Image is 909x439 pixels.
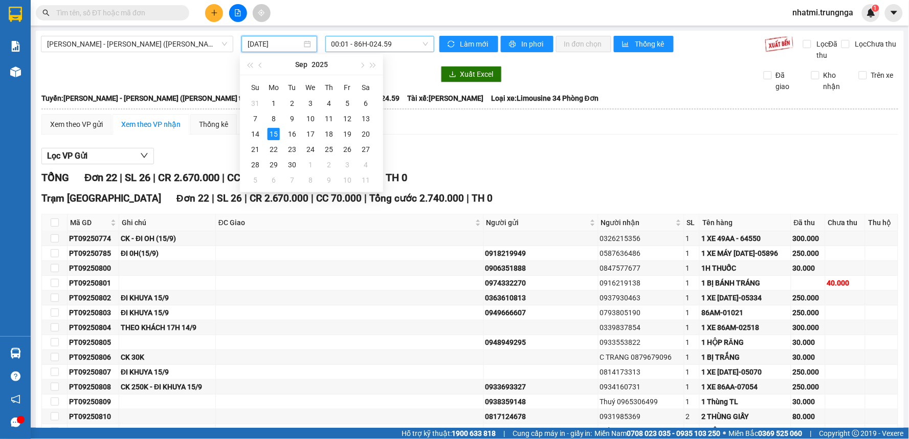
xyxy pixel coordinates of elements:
[249,143,261,156] div: 21
[286,97,298,109] div: 2
[701,262,789,274] div: 1H THUỐC
[448,40,456,49] span: sync
[467,192,470,204] span: |
[813,38,841,61] span: Lọc Đã thu
[176,192,209,204] span: Đơn 22
[485,426,596,437] div: 0937362236
[268,174,280,186] div: 6
[286,128,298,140] div: 16
[68,276,119,291] td: PT09250801
[121,292,214,303] div: ĐI KHUYA 15/9
[69,396,117,407] div: PT09250809
[614,36,674,52] button: bar-chartThống kê
[460,69,494,80] span: Xuất Excel
[222,171,225,184] span: |
[701,426,789,437] div: 1 HỘP
[866,214,898,231] th: Thu hộ
[701,233,789,244] div: 1 XE 49AA - 64550
[264,111,283,126] td: 2025-09-08
[69,262,117,274] div: PT09250800
[323,128,335,140] div: 18
[485,411,596,422] div: 0817124678
[304,159,317,171] div: 1
[121,322,214,333] div: THEO KHÁCH 17H 14/9
[68,261,119,276] td: PT09250800
[8,54,92,66] div: 40.000
[268,113,280,125] div: 8
[199,119,228,130] div: Thống kê
[268,143,280,156] div: 22
[338,172,357,188] td: 2025-10-10
[338,79,357,96] th: Fr
[441,66,502,82] button: downloadXuất Excel
[283,126,301,142] td: 2025-09-16
[357,96,375,111] td: 2025-09-06
[600,277,682,289] div: 0916219138
[84,171,117,184] span: Đơn 22
[98,33,202,48] div: 0987530556
[331,36,428,52] span: 00:01 - 86H-024.59
[357,157,375,172] td: 2025-10-04
[9,7,22,22] img: logo-vxr
[10,67,21,77] img: warehouse-icon
[11,418,20,427] span: message
[69,337,117,348] div: PT09250805
[701,322,789,333] div: 1 XE 86AM-02518
[68,320,119,335] td: PT09250804
[264,172,283,188] td: 2025-10-06
[341,97,353,109] div: 5
[211,9,218,16] span: plus
[793,366,824,378] div: 250.000
[819,70,851,92] span: Kho nhận
[595,428,721,439] span: Miền Nam
[283,142,301,157] td: 2025-09-23
[249,113,261,125] div: 7
[701,366,789,378] div: 1 XE [DATE]-05070
[357,142,375,157] td: 2025-09-27
[793,262,824,274] div: 30.000
[729,428,803,439] span: Miền Bắc
[338,126,357,142] td: 2025-09-19
[485,248,596,259] div: 0918219949
[513,428,592,439] span: Cung cấp máy in - giấy in:
[600,307,682,318] div: 0793805190
[600,233,682,244] div: 0326215356
[283,157,301,172] td: 2025-09-30
[338,142,357,157] td: 2025-09-26
[684,214,700,231] th: SL
[158,171,219,184] span: CR 2.670.000
[341,128,353,140] div: 19
[68,350,119,365] td: PT09250806
[460,38,490,50] span: Làm mới
[793,352,824,363] div: 30.000
[286,159,298,171] div: 30
[304,143,317,156] div: 24
[501,36,553,52] button: printerIn phơi
[248,38,301,50] input: 15/09/2025
[98,10,122,20] span: Nhận:
[323,143,335,156] div: 25
[449,71,456,79] span: download
[320,142,338,157] td: 2025-09-25
[41,171,69,184] span: TỔNG
[360,174,372,186] div: 11
[485,337,596,348] div: 0948949295
[522,38,545,50] span: In phơi
[245,192,247,204] span: |
[360,143,372,156] div: 27
[68,335,119,350] td: PT09250805
[68,246,119,261] td: PT09250785
[253,4,271,22] button: aim
[121,307,214,318] div: ĐI KHUYA 15/9
[320,157,338,172] td: 2025-10-02
[104,71,118,85] span: SL
[701,381,789,392] div: 1 XE 86AA-07054
[867,8,876,17] img: icon-new-feature
[810,428,812,439] span: |
[341,113,353,125] div: 12
[268,97,280,109] div: 1
[338,157,357,172] td: 2025-10-03
[600,426,682,437] div: HIẾU 0778865886
[205,4,223,22] button: plus
[793,292,824,303] div: 250.000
